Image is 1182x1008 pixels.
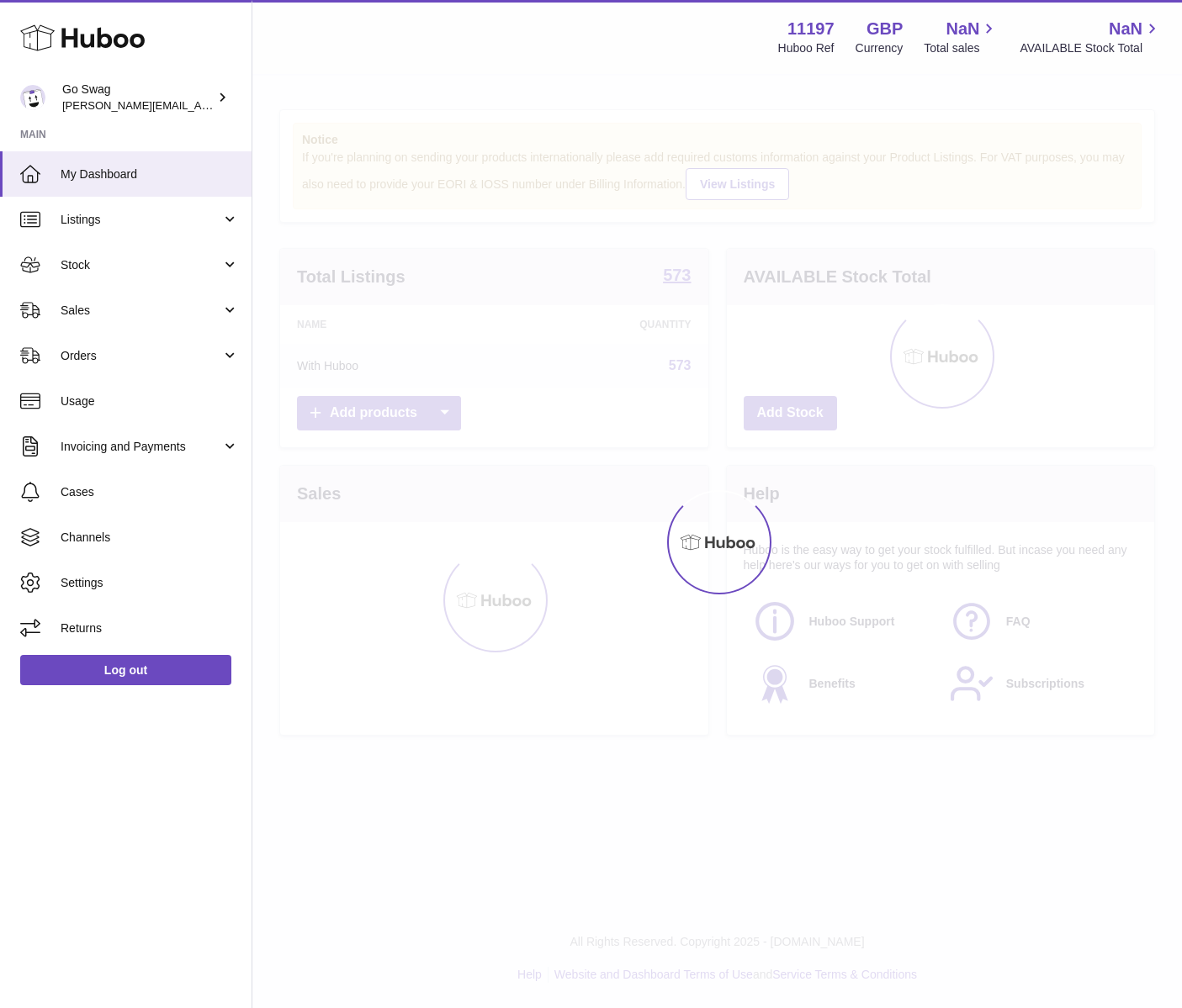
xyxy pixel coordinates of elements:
[61,530,239,546] span: Channels
[61,212,221,228] span: Listings
[1020,40,1162,56] span: AVAILABLE Stock Total
[61,303,221,319] span: Sales
[61,439,221,455] span: Invoicing and Payments
[1109,18,1142,40] span: NaN
[61,166,239,182] span: My Dashboard
[787,18,835,40] strong: 11197
[1020,18,1162,56] a: NaN AVAILABLE Stock Total
[856,40,904,56] div: Currency
[20,85,45,110] img: leigh@goswag.com
[61,484,239,500] span: Cases
[62,98,337,112] span: [PERSON_NAME][EMAIL_ADDRESS][DOMAIN_NAME]
[778,40,835,56] div: Huboo Ref
[867,18,903,40] strong: GBP
[946,18,979,40] span: NaN
[61,575,239,591] span: Settings
[61,620,239,636] span: Returns
[61,257,221,273] span: Stock
[924,40,999,56] span: Total sales
[62,82,214,113] div: Go Swag
[924,18,999,56] a: NaN Total sales
[20,655,231,685] a: Log out
[61,393,239,409] span: Usage
[61,348,221,364] span: Orders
